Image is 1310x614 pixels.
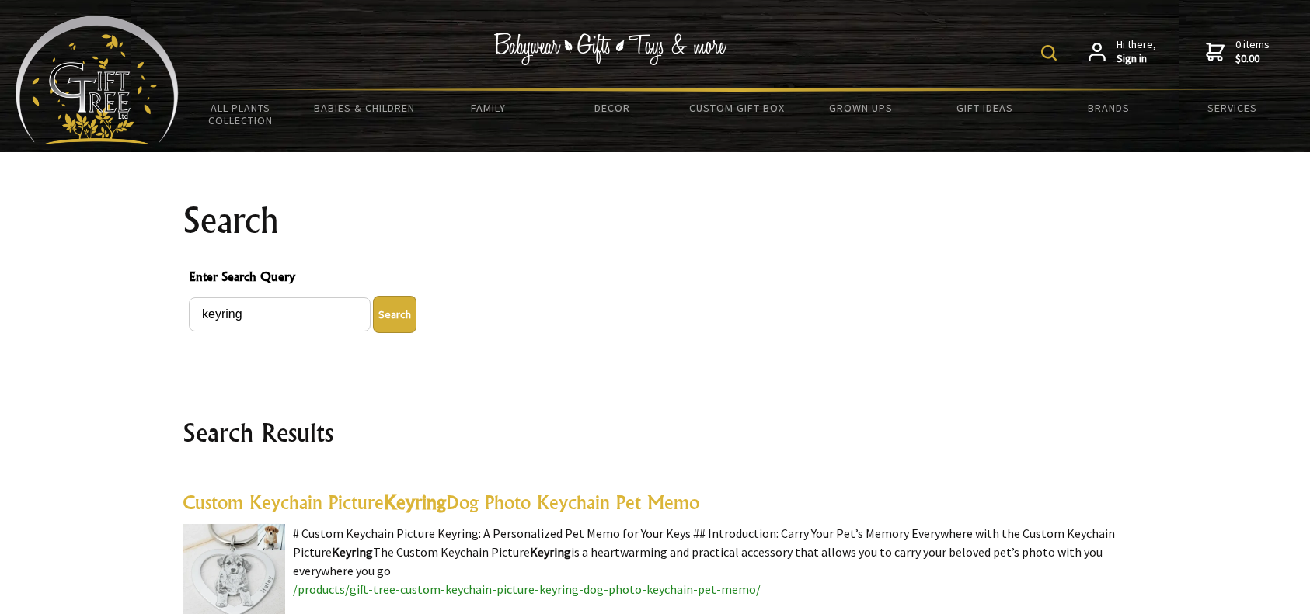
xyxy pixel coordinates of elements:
[1117,38,1156,65] span: Hi there,
[373,296,416,333] button: Enter Search Query
[1117,52,1156,66] strong: Sign in
[183,202,1127,239] h1: Search
[1235,52,1270,66] strong: $0.00
[799,92,923,124] a: Grown Ups
[1235,37,1270,65] span: 0 items
[332,544,373,560] highlight: Keyring
[303,92,427,124] a: Babies & Children
[530,544,571,560] highlight: Keyring
[1171,92,1295,124] a: Services
[1041,45,1057,61] img: product search
[922,92,1047,124] a: Gift Ideas
[493,33,726,65] img: Babywear - Gifts - Toys & more
[179,92,303,137] a: All Plants Collection
[674,92,799,124] a: Custom Gift Box
[189,297,371,331] input: Enter Search Query
[183,491,699,514] a: Custom Keychain PictureKeyringDog Photo Keychain Pet Memo
[384,491,446,514] highlight: Keyring
[293,581,761,597] a: /products/gift-tree-custom-keychain-picture-keyring-dog-photo-keychain-pet-memo/
[16,16,179,144] img: Babyware - Gifts - Toys and more...
[1206,38,1270,65] a: 0 items$0.00
[427,92,551,124] a: Family
[1089,38,1156,65] a: Hi there,Sign in
[189,267,1121,290] span: Enter Search Query
[1047,92,1171,124] a: Brands
[183,414,1127,451] h2: Search Results
[551,92,675,124] a: Decor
